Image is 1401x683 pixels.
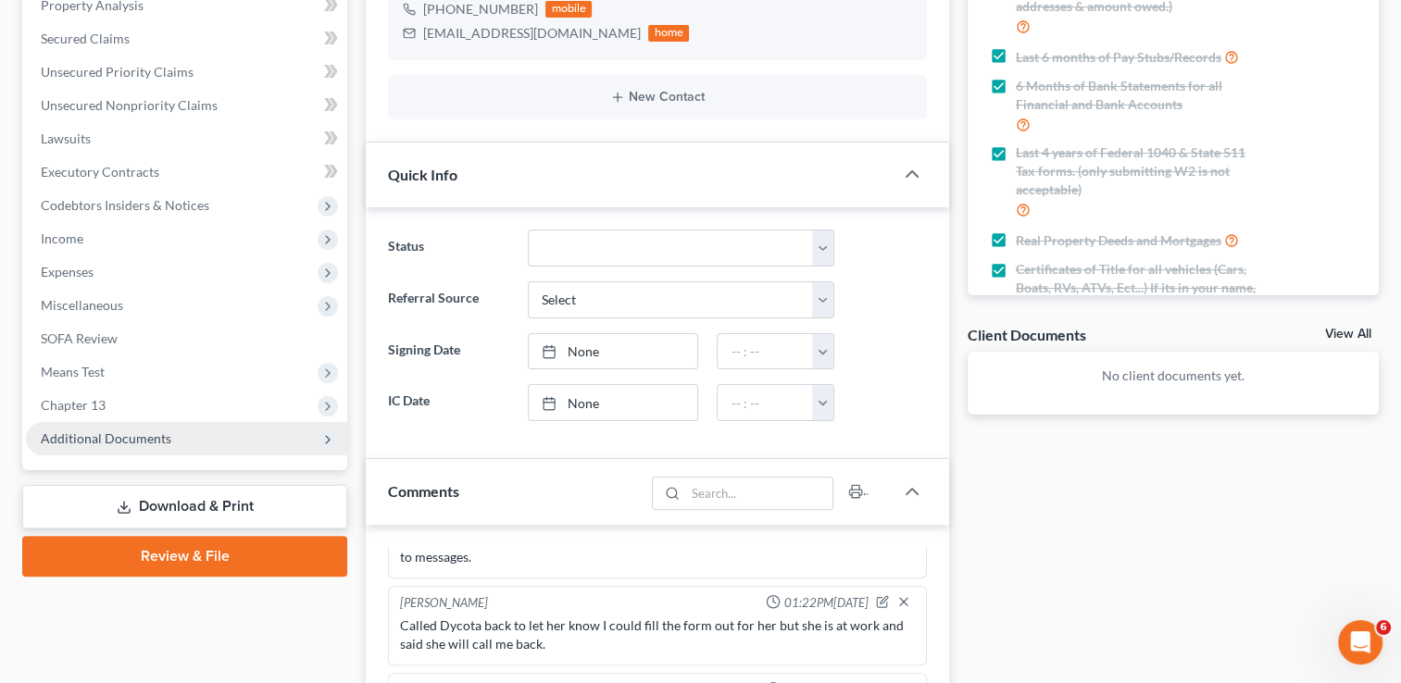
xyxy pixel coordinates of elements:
label: Signing Date [379,333,518,370]
span: Means Test [41,364,105,379]
span: Last 6 months of Pay Stubs/Records [1016,48,1221,67]
span: Lawsuits [41,130,91,146]
p: No client documents yet. [982,366,1364,385]
input: -- : -- [718,385,813,420]
div: home [648,25,689,42]
span: Codebtors Insiders & Notices [41,197,209,213]
span: Certificates of Title for all vehicles (Cars, Boats, RVs, ATVs, Ect...) If its in your name, we n... [1016,260,1260,316]
label: Referral Source [379,281,518,318]
span: Real Property Deeds and Mortgages [1016,231,1221,250]
button: New Contact [403,90,912,105]
div: mobile [545,1,592,18]
a: Lawsuits [26,122,347,155]
div: [PERSON_NAME] [400,594,488,613]
span: Chapter 13 [41,397,106,413]
span: Unsecured Nonpriority Claims [41,97,218,113]
span: Expenses [41,264,94,279]
label: Status [379,230,518,267]
span: Income [41,230,83,246]
a: Secured Claims [26,22,347,56]
span: Last 4 years of Federal 1040 & State 511 Tax forms. (only submitting W2 is not acceptable) [1016,143,1260,199]
a: None [529,385,698,420]
a: View All [1325,328,1371,341]
span: Comments [388,482,459,500]
span: 6 Months of Bank Statements for all Financial and Bank Accounts [1016,77,1260,114]
span: 6 [1376,620,1391,635]
a: None [529,334,698,369]
input: Search... [685,478,832,509]
div: [EMAIL_ADDRESS][DOMAIN_NAME] [423,24,641,43]
span: Quick Info [388,166,457,183]
span: Unsecured Priority Claims [41,64,194,80]
a: Executory Contracts [26,155,347,189]
input: -- : -- [718,334,813,369]
iframe: Intercom live chat [1338,620,1382,664]
span: SOFA Review [41,330,118,346]
span: Executory Contracts [41,164,159,180]
a: Review & File [22,536,347,577]
a: SOFA Review [26,322,347,355]
span: 01:22PM[DATE] [784,594,869,612]
label: IC Date [379,384,518,421]
div: Client Documents [968,325,1086,344]
span: Miscellaneous [41,297,123,313]
div: Called Dycota back to let her know I could fill the form out for her but she is at work and said ... [400,616,915,653]
a: Unsecured Priority Claims [26,56,347,89]
span: Additional Documents [41,430,171,446]
span: Secured Claims [41,31,130,46]
a: Download & Print [22,485,347,528]
a: Unsecured Nonpriority Claims [26,89,347,122]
